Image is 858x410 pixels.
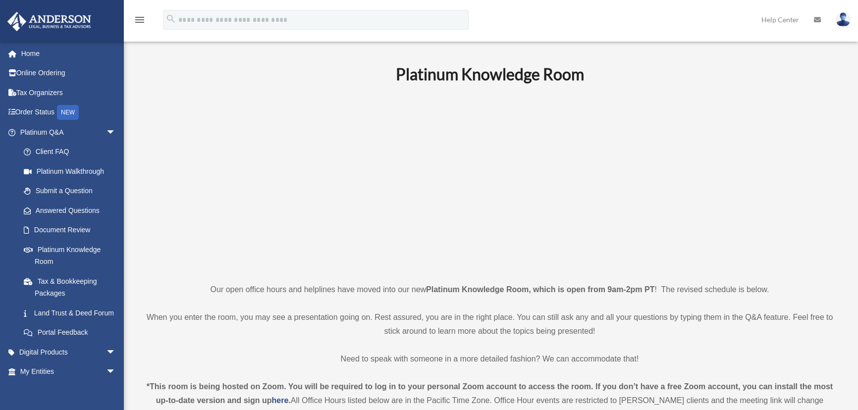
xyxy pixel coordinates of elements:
a: Online Ordering [7,63,131,83]
strong: . [288,396,290,405]
p: Our open office hours and helplines have moved into our new ! The revised schedule is below. [141,283,838,297]
img: Anderson Advisors Platinum Portal [4,12,94,31]
a: Answered Questions [14,201,131,220]
a: Digital Productsarrow_drop_down [7,342,131,362]
span: arrow_drop_down [106,362,126,382]
a: Land Trust & Deed Forum [14,303,131,323]
strong: *This room is being hosted on Zoom. You will be required to log in to your personal Zoom account ... [147,382,833,405]
a: menu [134,17,146,26]
a: Home [7,44,131,63]
img: User Pic [836,12,851,27]
i: menu [134,14,146,26]
a: Submit a Question [14,181,131,201]
p: When you enter the room, you may see a presentation going on. Rest assured, you are in the right ... [141,310,838,338]
b: Platinum Knowledge Room [396,64,584,84]
a: Platinum Knowledge Room [14,240,126,271]
iframe: 231110_Toby_KnowledgeRoom [341,97,639,264]
p: Need to speak with someone in a more detailed fashion? We can accommodate that! [141,352,838,366]
span: arrow_drop_down [106,122,126,143]
span: arrow_drop_down [106,342,126,362]
a: Platinum Walkthrough [14,161,131,181]
a: Portal Feedback [14,323,131,343]
a: Tax & Bookkeeping Packages [14,271,131,303]
strong: Platinum Knowledge Room, which is open from 9am-2pm PT [426,285,654,294]
a: Document Review [14,220,131,240]
a: Platinum Q&Aarrow_drop_down [7,122,131,142]
a: My Entitiesarrow_drop_down [7,362,131,382]
i: search [165,13,176,24]
div: NEW [57,105,79,120]
a: Tax Organizers [7,83,131,102]
a: here [272,396,289,405]
a: Client FAQ [14,142,131,162]
a: Order StatusNEW [7,102,131,123]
